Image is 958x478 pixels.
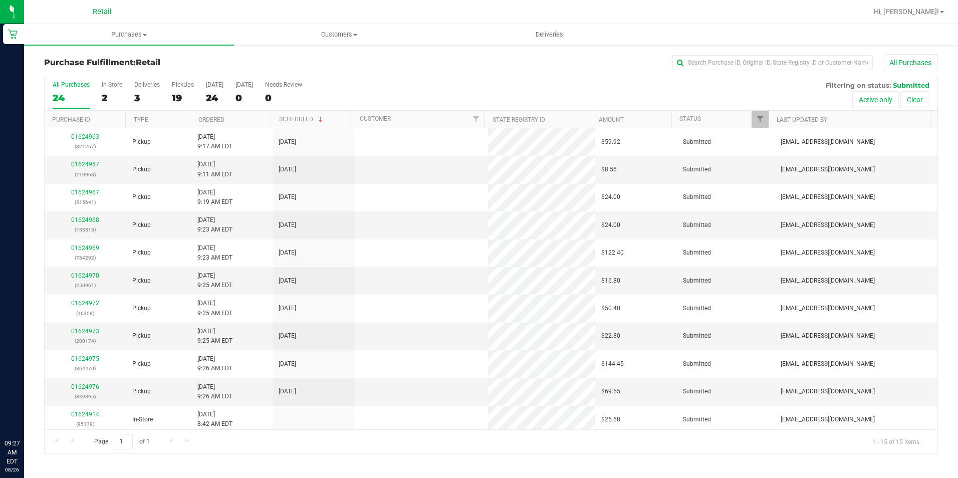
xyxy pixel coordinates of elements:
[8,29,18,39] inline-svg: Retail
[468,111,485,128] a: Filter
[683,248,711,258] span: Submitted
[235,92,253,104] div: 0
[234,24,444,45] a: Customers
[279,331,296,341] span: [DATE]
[197,382,232,401] span: [DATE] 9:26 AM EDT
[197,410,232,429] span: [DATE] 8:42 AM EDT
[102,81,122,88] div: In Store
[234,30,443,39] span: Customers
[265,92,302,104] div: 0
[601,192,620,202] span: $24.00
[51,336,120,346] p: (200174)
[601,415,620,424] span: $25.68
[132,387,151,396] span: Pickup
[360,115,391,122] a: Customer
[279,304,296,313] span: [DATE]
[781,331,875,341] span: [EMAIL_ADDRESS][DOMAIN_NAME]
[197,299,232,318] span: [DATE] 9:25 AM EDT
[601,276,620,286] span: $16.80
[279,387,296,396] span: [DATE]
[71,133,99,140] a: 01624963
[279,248,296,258] span: [DATE]
[781,192,875,202] span: [EMAIL_ADDRESS][DOMAIN_NAME]
[52,116,90,123] a: Purchase ID
[781,304,875,313] span: [EMAIL_ADDRESS][DOMAIN_NAME]
[601,331,620,341] span: $22.80
[172,81,194,88] div: PickUps
[197,354,232,373] span: [DATE] 9:26 AM EDT
[900,91,929,108] button: Clear
[601,248,624,258] span: $122.40
[206,92,223,104] div: 24
[864,434,927,449] span: 1 - 15 of 15 items
[683,359,711,369] span: Submitted
[132,248,151,258] span: Pickup
[132,331,151,341] span: Pickup
[683,220,711,230] span: Submitted
[71,245,99,252] a: 01624969
[781,220,875,230] span: [EMAIL_ADDRESS][DOMAIN_NAME]
[781,387,875,396] span: [EMAIL_ADDRESS][DOMAIN_NAME]
[53,92,90,104] div: 24
[683,304,711,313] span: Submitted
[883,54,938,71] button: All Purchases
[132,137,151,147] span: Pickup
[683,276,711,286] span: Submitted
[781,415,875,424] span: [EMAIL_ADDRESS][DOMAIN_NAME]
[134,116,148,123] a: Type
[44,58,342,67] h3: Purchase Fulfillment:
[172,92,194,104] div: 19
[279,192,296,202] span: [DATE]
[71,411,99,418] a: 01624914
[601,165,617,174] span: $8.56
[279,137,296,147] span: [DATE]
[781,248,875,258] span: [EMAIL_ADDRESS][DOMAIN_NAME]
[51,364,120,373] p: (864470)
[197,160,232,179] span: [DATE] 9:11 AM EDT
[683,137,711,147] span: Submitted
[683,192,711,202] span: Submitted
[679,115,701,122] a: Status
[134,81,160,88] div: Deliveries
[206,81,223,88] div: [DATE]
[115,434,133,449] input: 1
[71,216,99,223] a: 01624968
[197,188,232,207] span: [DATE] 9:19 AM EDT
[51,419,120,429] p: (95179)
[51,281,120,290] p: (250961)
[132,304,151,313] span: Pickup
[71,383,99,390] a: 01624976
[279,359,296,369] span: [DATE]
[683,415,711,424] span: Submitted
[71,328,99,335] a: 01624973
[102,92,122,104] div: 2
[71,189,99,196] a: 01624967
[279,116,325,123] a: Scheduled
[132,220,151,230] span: Pickup
[51,253,120,263] p: (784292)
[10,398,40,428] iframe: Resource center
[601,220,620,230] span: $24.00
[71,272,99,279] a: 01624970
[132,359,151,369] span: Pickup
[53,81,90,88] div: All Purchases
[235,81,253,88] div: [DATE]
[51,309,120,318] p: (16358)
[683,387,711,396] span: Submitted
[51,225,120,234] p: (183313)
[71,161,99,168] a: 01624957
[522,30,577,39] span: Deliveries
[51,392,120,401] p: (839395)
[5,439,20,466] p: 09:27 AM EDT
[265,81,302,88] div: Needs Review
[777,116,827,123] a: Last Updated By
[24,24,234,45] a: Purchases
[601,359,624,369] span: $144.45
[86,434,158,449] span: Page of 1
[826,81,891,89] span: Filtering on status:
[752,111,768,128] a: Filter
[24,30,234,39] span: Purchases
[444,24,654,45] a: Deliveries
[197,327,232,346] span: [DATE] 9:25 AM EDT
[51,170,120,179] p: (219968)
